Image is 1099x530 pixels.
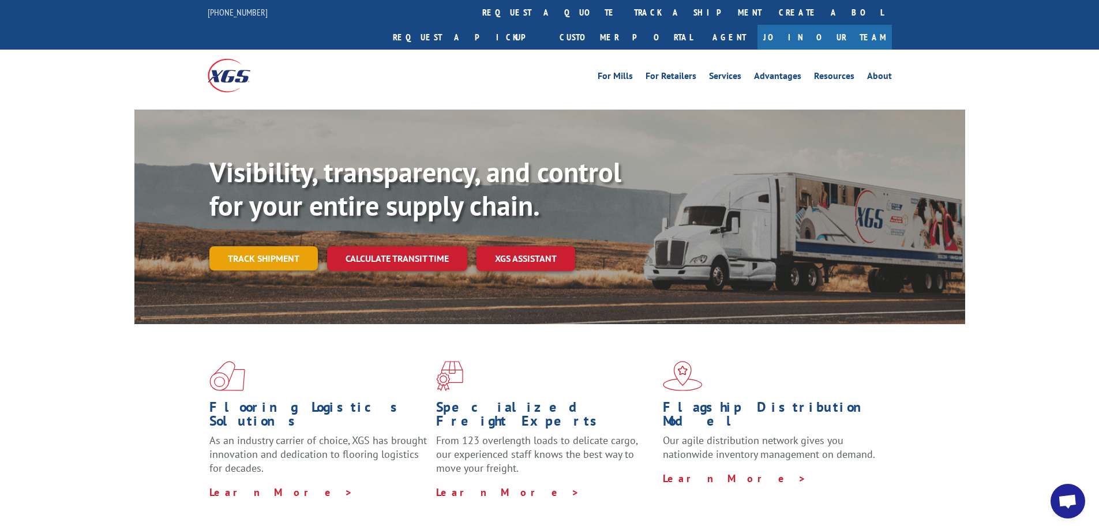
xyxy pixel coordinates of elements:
[598,72,633,84] a: For Mills
[646,72,696,84] a: For Retailers
[757,25,892,50] a: Join Our Team
[754,72,801,84] a: Advantages
[709,72,741,84] a: Services
[209,486,353,499] a: Learn More >
[663,400,881,434] h1: Flagship Distribution Model
[436,434,654,485] p: From 123 overlength loads to delicate cargo, our experienced staff knows the best way to move you...
[436,486,580,499] a: Learn More >
[327,246,467,271] a: Calculate transit time
[814,72,854,84] a: Resources
[477,246,575,271] a: XGS ASSISTANT
[209,434,427,475] span: As an industry carrier of choice, XGS has brought innovation and dedication to flooring logistics...
[209,400,427,434] h1: Flooring Logistics Solutions
[208,6,268,18] a: [PHONE_NUMBER]
[209,361,245,391] img: xgs-icon-total-supply-chain-intelligence-red
[701,25,757,50] a: Agent
[867,72,892,84] a: About
[663,434,875,461] span: Our agile distribution network gives you nationwide inventory management on demand.
[436,361,463,391] img: xgs-icon-focused-on-flooring-red
[384,25,551,50] a: Request a pickup
[209,154,621,223] b: Visibility, transparency, and control for your entire supply chain.
[209,246,318,270] a: Track shipment
[663,361,703,391] img: xgs-icon-flagship-distribution-model-red
[663,472,807,485] a: Learn More >
[436,400,654,434] h1: Specialized Freight Experts
[1051,484,1085,518] a: Open chat
[551,25,701,50] a: Customer Portal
